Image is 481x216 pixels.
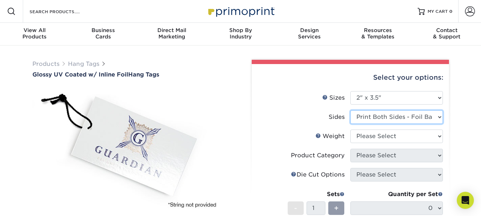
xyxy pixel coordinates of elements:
[275,27,344,40] div: Services
[206,27,275,33] span: Shop By
[205,4,276,19] img: Primoprint
[206,23,275,46] a: Shop ByIndustry
[29,7,98,16] input: SEARCH PRODUCTS.....
[69,27,137,33] span: Business
[137,27,206,33] span: Direct Mail
[32,60,59,67] a: Products
[344,27,412,40] div: & Templates
[428,9,448,15] span: MY CART
[344,27,412,33] span: Resources
[350,190,443,199] div: Quantity per Set
[137,27,206,40] div: Marketing
[344,23,412,46] a: Resources& Templates
[412,23,481,46] a: Contact& Support
[449,9,453,14] span: 0
[137,23,206,46] a: Direct MailMarketing
[412,27,481,33] span: Contact
[412,27,481,40] div: & Support
[275,27,344,33] span: Design
[291,170,345,179] div: Die Cut Options
[275,23,344,46] a: DesignServices
[315,132,345,141] div: Weight
[69,27,137,40] div: Cards
[294,203,297,214] span: -
[32,71,128,78] span: Glossy UV Coated w/ Inline Foil
[68,60,99,67] a: Hang Tags
[329,113,345,121] div: Sides
[32,71,235,78] a: Glossy UV Coated w/ Inline FoilHang Tags
[257,64,443,91] div: Select your options:
[69,23,137,46] a: BusinessCards
[291,151,345,160] div: Product Category
[322,94,345,102] div: Sizes
[457,192,474,209] div: Open Intercom Messenger
[334,203,339,214] span: +
[206,27,275,40] div: Industry
[32,71,235,78] h1: Hang Tags
[288,190,345,199] div: Sets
